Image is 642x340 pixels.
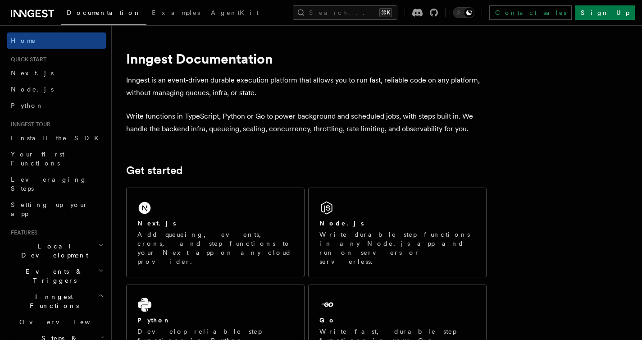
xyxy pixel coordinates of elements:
[146,3,205,24] a: Examples
[319,316,336,325] h2: Go
[489,5,572,20] a: Contact sales
[7,146,106,171] a: Your first Functions
[7,130,106,146] a: Install the SDK
[7,263,106,289] button: Events & Triggers
[11,151,64,167] span: Your first Functions
[7,229,37,236] span: Features
[319,230,475,266] p: Write durable step functions in any Node.js app and run on servers or serverless.
[137,316,171,325] h2: Python
[319,219,364,228] h2: Node.js
[16,314,106,330] a: Overview
[137,230,293,266] p: Add queueing, events, crons, and step functions to your Next app on any cloud provider.
[152,9,200,16] span: Examples
[137,219,176,228] h2: Next.js
[11,201,88,217] span: Setting up your app
[293,5,397,20] button: Search...⌘K
[7,289,106,314] button: Inngest Functions
[7,121,50,128] span: Inngest tour
[7,97,106,114] a: Python
[379,8,392,17] kbd: ⌘K
[61,3,146,25] a: Documentation
[126,51,487,67] h1: Inngest Documentation
[7,197,106,222] a: Setting up your app
[7,32,106,49] a: Home
[7,56,46,63] span: Quick start
[7,81,106,97] a: Node.js
[126,188,305,277] a: Next.jsAdd queueing, events, crons, and step functions to your Next app on any cloud provider.
[7,65,106,81] a: Next.js
[11,86,54,93] span: Node.js
[11,102,44,109] span: Python
[211,9,259,16] span: AgentKit
[19,318,112,326] span: Overview
[67,9,141,16] span: Documentation
[205,3,264,24] a: AgentKit
[11,176,87,192] span: Leveraging Steps
[7,292,97,310] span: Inngest Functions
[308,188,487,277] a: Node.jsWrite durable step functions in any Node.js app and run on servers or serverless.
[7,171,106,197] a: Leveraging Steps
[7,238,106,263] button: Local Development
[126,110,487,135] p: Write functions in TypeScript, Python or Go to power background and scheduled jobs, with steps bu...
[11,36,36,45] span: Home
[126,164,182,177] a: Get started
[11,69,54,77] span: Next.js
[126,74,487,99] p: Inngest is an event-driven durable execution platform that allows you to run fast, reliable code ...
[575,5,635,20] a: Sign Up
[11,134,104,142] span: Install the SDK
[7,267,98,285] span: Events & Triggers
[453,7,474,18] button: Toggle dark mode
[7,242,98,260] span: Local Development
